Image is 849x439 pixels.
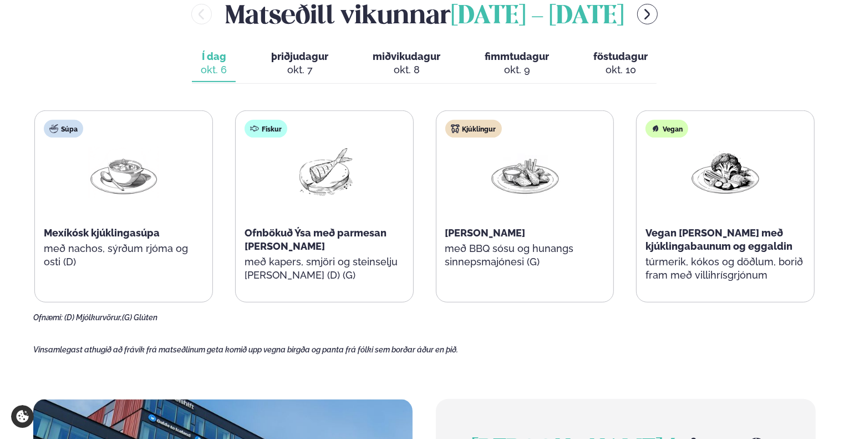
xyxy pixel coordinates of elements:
button: Í dag okt. 6 [192,46,236,82]
div: Fiskur [245,120,287,138]
span: [PERSON_NAME] [445,227,526,239]
div: Vegan [645,120,688,138]
button: föstudagur okt. 10 [584,46,657,82]
p: með nachos, sýrðum rjóma og osti (D) [44,242,204,269]
div: Kjúklingur [445,120,502,138]
img: chicken.svg [451,124,460,133]
span: miðvikudagur [373,51,440,62]
img: Soup.png [88,147,159,198]
div: okt. 7 [271,63,328,77]
button: þriðjudagur okt. 7 [262,46,337,82]
img: Fish.png [289,147,360,198]
div: okt. 6 [201,63,227,77]
a: Cookie settings [11,405,34,428]
div: okt. 8 [373,63,440,77]
img: fish.svg [250,124,259,133]
p: með BBQ sósu og hunangs sinnepsmajónesi (G) [445,242,605,269]
img: Vegan.svg [651,124,660,133]
div: okt. 10 [593,63,648,77]
span: þriðjudagur [271,51,328,62]
span: Mexíkósk kjúklingasúpa [44,227,160,239]
p: túrmerik, kókos og döðlum, borið fram með villihrísgrjónum [645,255,805,282]
span: Ofnæmi: [33,313,63,322]
span: [DATE] - [DATE] [451,4,624,29]
span: Í dag [201,50,227,63]
span: Vinsamlegast athugið að frávik frá matseðlinum geta komið upp vegna birgða og panta frá fólki sem... [33,345,458,354]
img: soup.svg [49,124,58,133]
span: Vegan [PERSON_NAME] með kjúklingabaunum og eggaldin [645,227,792,252]
img: Chicken-wings-legs.png [489,147,560,199]
button: menu-btn-left [191,4,212,24]
span: Ofnbökuð Ýsa með parmesan [PERSON_NAME] [245,227,387,252]
span: (D) Mjólkurvörur, [64,313,122,322]
img: Vegan.png [690,147,761,198]
span: fimmtudagur [485,51,549,62]
button: menu-btn-right [637,4,658,24]
div: Súpa [44,120,83,138]
button: miðvikudagur okt. 8 [364,46,449,82]
button: fimmtudagur okt. 9 [476,46,558,82]
span: (G) Glúten [122,313,157,322]
p: með kapers, smjöri og steinselju [PERSON_NAME] (D) (G) [245,255,404,282]
div: okt. 9 [485,63,549,77]
span: föstudagur [593,51,648,62]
